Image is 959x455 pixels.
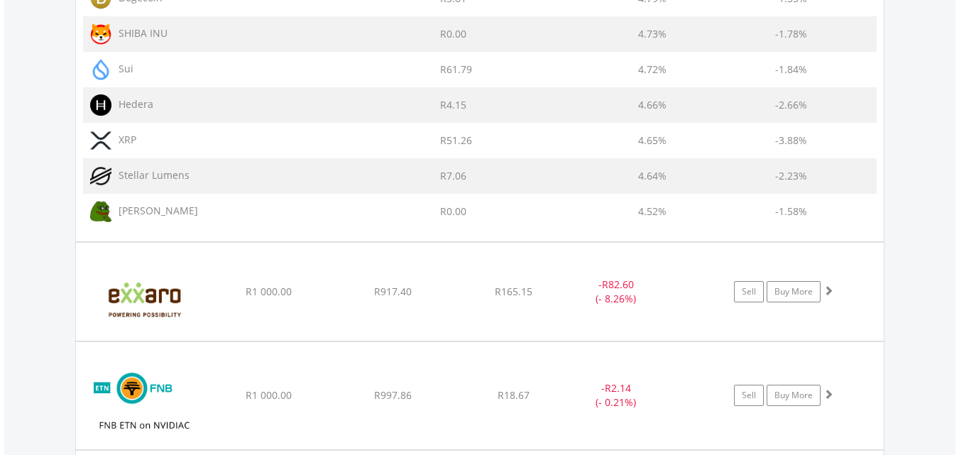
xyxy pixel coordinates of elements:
[706,52,877,87] td: -1.84%
[246,388,292,402] span: R1 000.00
[246,285,292,298] span: R1 000.00
[90,59,111,80] img: TOKEN.SUI.png
[440,133,472,147] span: R51.26
[111,168,190,182] span: Stellar Lumens
[598,123,705,158] td: 4.65%
[440,98,466,111] span: R4.15
[563,278,670,306] div: - (- 8.26%)
[498,388,530,402] span: R18.67
[440,169,466,182] span: R7.06
[440,62,472,76] span: R61.79
[440,204,466,218] span: R0.00
[111,133,136,146] span: XRP
[706,158,877,194] td: -2.23%
[83,261,205,337] img: EQU.ZA.EXX.png
[605,381,631,395] span: R2.14
[83,360,205,445] img: EQU.ZA.NVETNC.png
[374,388,412,402] span: R997.86
[767,385,821,406] a: Buy More
[598,87,705,123] td: 4.66%
[598,194,705,229] td: 4.52%
[374,285,412,298] span: R917.40
[90,165,111,187] img: TOKEN.XLM.png
[111,62,133,75] span: Sui
[598,158,705,194] td: 4.64%
[440,27,466,40] span: R0.00
[734,385,764,406] a: Sell
[111,26,168,40] span: SHIBA INU
[111,97,153,111] span: Hedera
[111,204,198,217] span: [PERSON_NAME]
[602,278,634,291] span: R82.60
[598,16,705,52] td: 4.73%
[90,130,111,151] img: TOKEN.XRP.png
[90,23,111,45] img: TOKEN.SHIB.png
[767,281,821,302] a: Buy More
[734,281,764,302] a: Sell
[90,94,111,116] img: TOKEN.HBAR.png
[706,87,877,123] td: -2.66%
[495,285,532,298] span: R165.15
[706,194,877,229] td: -1.58%
[706,123,877,158] td: -3.88%
[706,16,877,52] td: -1.78%
[563,381,670,410] div: - (- 0.21%)
[598,52,705,87] td: 4.72%
[90,201,111,222] img: TOKEN.PEPE.png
